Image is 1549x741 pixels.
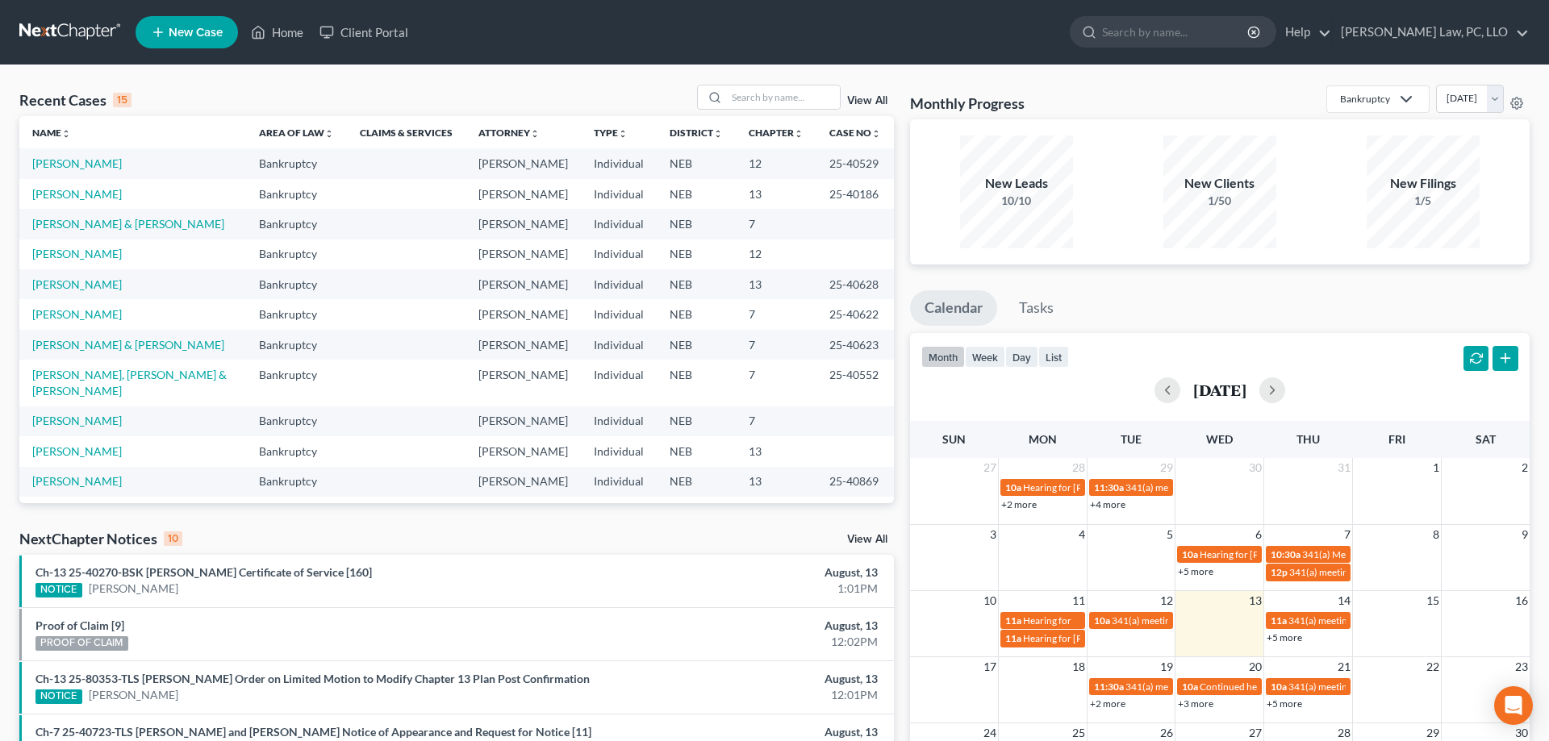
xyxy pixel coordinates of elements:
[32,474,122,488] a: [PERSON_NAME]
[607,618,878,634] div: August, 13
[246,179,347,209] td: Bankruptcy
[466,239,581,269] td: [PERSON_NAME]
[1159,657,1175,676] span: 19
[581,497,657,527] td: Individual
[1005,614,1021,627] span: 11a
[1494,686,1533,725] div: Open Intercom Messenger
[1367,174,1480,193] div: New Filings
[1206,432,1233,446] span: Wed
[1005,346,1038,368] button: day
[847,95,887,106] a: View All
[466,299,581,329] td: [PERSON_NAME]
[1431,525,1441,544] span: 8
[816,360,894,406] td: 25-40552
[1094,681,1124,693] span: 11:30a
[1336,591,1352,610] span: 14
[1165,525,1175,544] span: 5
[581,467,657,497] td: Individual
[736,497,816,527] td: 13
[581,330,657,360] td: Individual
[657,148,736,178] td: NEB
[816,330,894,360] td: 25-40623
[960,193,1073,209] div: 10/10
[736,148,816,178] td: 12
[1001,498,1037,510] a: +2 more
[607,634,878,650] div: 12:02PM
[1023,481,1149,493] span: Hearing for [PERSON_NAME]
[1277,18,1331,47] a: Help
[607,581,878,597] div: 1:01PM
[1090,697,1125,710] a: +2 more
[466,467,581,497] td: [PERSON_NAME]
[1296,432,1320,446] span: Thu
[466,269,581,299] td: [PERSON_NAME]
[246,406,347,436] td: Bankruptcy
[594,127,628,139] a: Typeunfold_more
[466,436,581,466] td: [PERSON_NAME]
[478,127,540,139] a: Attorneyunfold_more
[1071,657,1087,676] span: 18
[736,299,816,329] td: 7
[749,127,804,139] a: Chapterunfold_more
[466,406,581,436] td: [PERSON_NAME]
[657,406,736,436] td: NEB
[246,299,347,329] td: Bankruptcy
[1247,657,1263,676] span: 20
[35,583,82,597] div: NOTICE
[581,269,657,299] td: Individual
[1112,614,1267,627] span: 341(a) meeting for [PERSON_NAME]
[32,338,224,352] a: [PERSON_NAME] & [PERSON_NAME]
[259,127,334,139] a: Area of Lawunfold_more
[1077,525,1087,544] span: 4
[1367,193,1480,209] div: 1/5
[1254,525,1263,544] span: 6
[32,414,122,427] a: [PERSON_NAME]
[657,467,736,497] td: NEB
[1182,548,1198,560] span: 10a
[1163,174,1276,193] div: New Clients
[113,93,132,107] div: 15
[736,239,816,269] td: 12
[1288,614,1444,627] span: 341(a) meeting for [PERSON_NAME]
[164,531,182,546] div: 10
[581,179,657,209] td: Individual
[1288,681,1444,693] span: 341(a) meeting for [PERSON_NAME]
[1271,614,1287,627] span: 11a
[1125,481,1367,493] span: 341(a) meeting for [PERSON_NAME] & [PERSON_NAME]
[32,156,122,170] a: [PERSON_NAME]
[921,346,965,368] button: month
[581,239,657,269] td: Individual
[32,444,122,458] a: [PERSON_NAME]
[246,148,347,178] td: Bankruptcy
[794,129,804,139] i: unfold_more
[581,436,657,466] td: Individual
[910,94,1025,113] h3: Monthly Progress
[1476,432,1496,446] span: Sat
[1425,657,1441,676] span: 22
[982,458,998,477] span: 27
[736,179,816,209] td: 13
[466,497,581,527] td: [PERSON_NAME]
[246,330,347,360] td: Bankruptcy
[466,148,581,178] td: [PERSON_NAME]
[1005,632,1021,644] span: 11a
[1038,346,1069,368] button: list
[1090,498,1125,510] a: +4 more
[347,116,466,148] th: Claims & Services
[657,360,736,406] td: NEB
[657,239,736,269] td: NEB
[713,129,723,139] i: unfold_more
[1247,458,1263,477] span: 30
[618,129,628,139] i: unfold_more
[736,330,816,360] td: 7
[19,90,132,110] div: Recent Cases
[324,129,334,139] i: unfold_more
[32,277,122,291] a: [PERSON_NAME]
[1182,681,1198,693] span: 10a
[1425,591,1441,610] span: 15
[1159,458,1175,477] span: 29
[169,27,223,39] span: New Case
[607,724,878,740] div: August, 13
[1193,381,1246,398] h2: [DATE]
[670,127,723,139] a: Districtunfold_more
